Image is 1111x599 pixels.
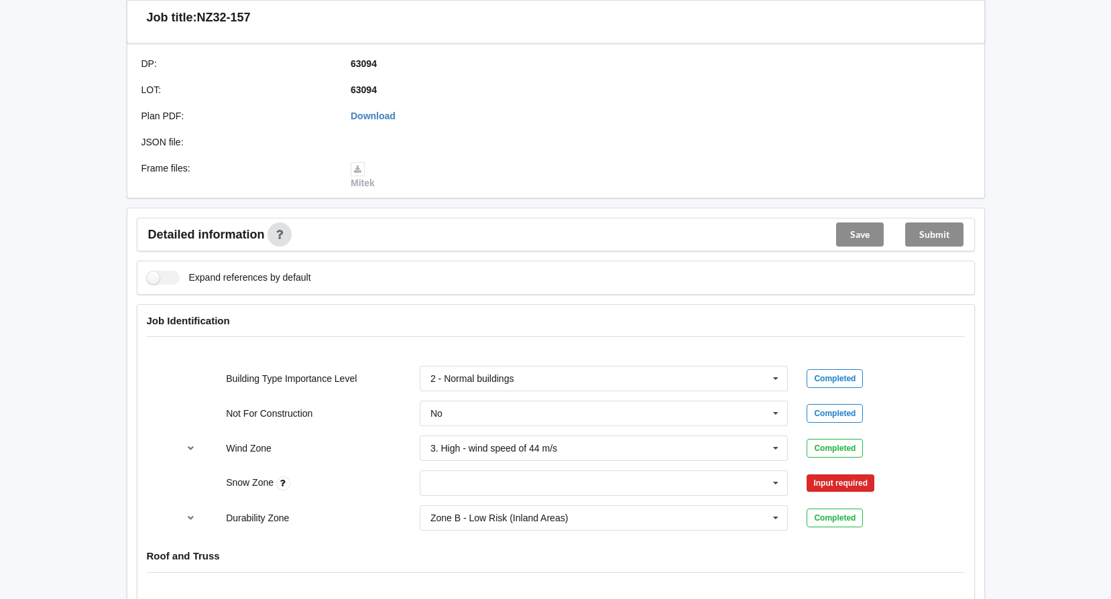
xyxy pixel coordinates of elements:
[351,84,377,95] b: 63094
[351,111,396,121] a: Download
[430,409,443,418] div: No
[351,163,375,188] a: Mitek
[147,271,311,285] label: Expand references by default
[147,10,197,25] h3: Job title:
[430,513,568,523] div: Zone B - Low Risk (Inland Areas)
[226,373,357,384] label: Building Type Importance Level
[147,549,965,562] h4: Roof and Truss
[226,513,289,523] label: Durability Zone
[132,135,342,149] div: JSON file :
[147,314,965,327] h4: Job Identification
[148,228,265,241] span: Detailed information
[132,161,342,190] div: Frame files :
[132,83,342,96] div: LOT :
[178,436,204,460] button: reference-toggle
[226,477,276,488] label: Snow Zone
[132,57,342,70] div: DP :
[807,509,863,527] div: Completed
[807,369,863,388] div: Completed
[807,474,874,492] div: Input required
[351,58,377,69] b: 63094
[178,506,204,530] button: reference-toggle
[430,444,557,453] div: 3. High - wind speed of 44 m/s
[226,443,272,454] label: Wind Zone
[807,404,863,423] div: Completed
[197,10,251,25] h3: NZ32-157
[226,408,312,419] label: Not For Construction
[807,439,863,458] div: Completed
[430,374,514,383] div: 2 - Normal buildings
[132,109,342,123] div: Plan PDF :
